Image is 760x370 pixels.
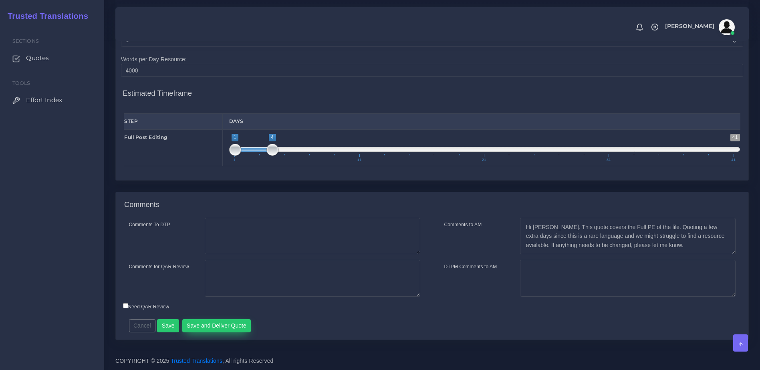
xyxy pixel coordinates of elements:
strong: Days [229,118,244,124]
td: Resources: Words per Day Resource: [117,20,748,81]
a: Cancel [129,322,156,328]
textarea: Hi [PERSON_NAME]. This quote covers the Full PE of the file. Quoting a few extra days since this ... [520,218,736,255]
a: [PERSON_NAME]avatar [661,19,738,35]
span: Effort Index [26,96,62,105]
img: avatar [719,19,735,35]
span: , All rights Reserved [222,357,273,365]
span: 1 [232,158,237,162]
h2: Trusted Translations [2,11,88,21]
span: [PERSON_NAME] [665,23,714,29]
span: 41 [730,158,737,162]
button: Cancel [129,319,156,333]
span: Sections [12,38,39,44]
label: Need QAR Review [123,303,169,310]
span: 1 [232,134,238,141]
strong: Step [124,118,138,124]
a: Quotes [6,50,98,66]
h4: Estimated Timeframe [123,81,742,98]
span: Tools [12,80,30,86]
a: Trusted Translations [171,358,222,364]
label: Comments to AM [444,221,482,228]
a: Effort Index [6,92,98,109]
label: Comments To DTP [129,221,170,228]
input: Need QAR Review [123,303,128,308]
h4: Comments [124,201,159,209]
label: Comments for QAR Review [129,263,189,270]
span: 21 [481,158,488,162]
label: DTPM Comments to AM [444,263,497,270]
span: 41 [730,134,740,141]
span: 11 [356,158,363,162]
button: Save [157,319,179,333]
a: Trusted Translations [2,10,88,23]
span: COPYRIGHT © 2025 [115,357,274,365]
span: 31 [605,158,612,162]
button: Save and Deliver Quote [182,319,251,333]
strong: Full Post Editing [124,134,167,140]
span: 4 [269,134,276,141]
span: Quotes [26,54,49,62]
